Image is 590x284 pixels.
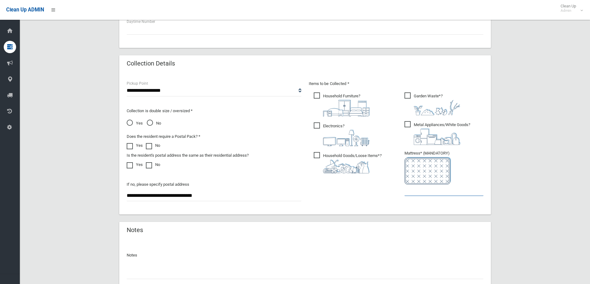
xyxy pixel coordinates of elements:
[147,120,161,127] span: No
[146,161,160,168] label: No
[404,92,460,115] span: Garden Waste*
[323,94,369,117] i: ?
[323,159,369,173] img: b13cc3517677393f34c0a387616ef184.png
[119,57,182,70] header: Collection Details
[127,252,483,259] p: Notes
[127,161,143,168] label: Yes
[557,4,582,13] span: Clean Up
[414,94,460,115] i: ?
[127,142,143,149] label: Yes
[314,152,382,173] span: Household Goods/Loose Items*
[309,80,483,87] p: Items to be Collected *
[119,224,151,236] header: Notes
[146,142,160,149] label: No
[323,124,369,146] i: ?
[323,130,369,146] img: 394712a680b73dbc3d2a6a3a7ffe5a07.png
[127,133,200,140] label: Does the resident require a Postal Pack? *
[323,100,369,117] img: aa9efdbe659d29b613fca23ba79d85cb.png
[314,92,369,117] span: Household Furniture
[404,151,483,184] span: Mattress* (MANDATORY)
[414,129,460,145] img: 36c1b0289cb1767239cdd3de9e694f19.png
[414,122,470,145] i: ?
[127,152,249,159] label: Is the resident's postal address the same as their residential address?
[404,157,451,184] img: e7408bece873d2c1783593a074e5cb2f.png
[127,120,143,127] span: Yes
[404,121,470,145] span: Metal Appliances/White Goods
[323,153,382,173] i: ?
[414,100,460,115] img: 4fd8a5c772b2c999c83690221e5242e0.png
[6,7,44,13] span: Clean Up ADMIN
[314,122,369,146] span: Electronics
[561,8,576,13] small: Admin
[127,181,189,188] label: If no, please specify postal address
[127,107,301,115] p: Collection is double size / oversized *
